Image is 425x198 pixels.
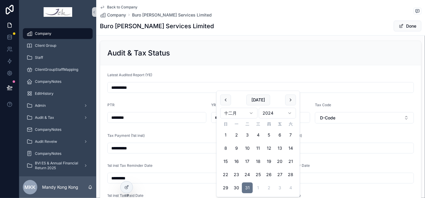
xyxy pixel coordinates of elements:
span: Audit Reveiw [35,139,57,144]
button: 2024年12月1日 星期日 [220,130,231,140]
button: 2025年1月4日 星期六 [285,182,296,193]
a: Staff [23,52,93,63]
span: Admin [35,103,46,108]
a: Audit Reveiw [23,136,93,147]
span: Latest Audited Report (YE) [107,73,152,77]
button: 2024年12月7日 星期六 [285,130,296,140]
th: 星期四 [263,121,274,127]
span: CompanyNotes [35,127,61,132]
button: [DATE] [246,94,270,105]
a: CompanyNotes [23,148,93,159]
button: 2024年12月11日 星期三 [253,143,263,154]
a: ClientGroupStaffMapping [23,64,93,75]
h1: Buro [PERSON_NAME] Services Limited [100,22,214,30]
span: EditHistory [35,91,54,96]
a: Client Group [23,40,93,51]
button: 2024年12月21日 星期六 [285,156,296,167]
span: Company [107,12,126,18]
a: Company [23,28,93,39]
button: 2024年12月23日 星期一 [231,169,242,180]
button: 2024年12月9日 星期一 [231,143,242,154]
button: 2024年12月18日 星期三 [253,156,263,167]
button: 2024年12月30日 星期一 [231,182,242,193]
span: Audit & Tax [35,115,54,120]
div: scrollable content [19,24,96,176]
button: 2024年12月15日 星期日 [220,156,231,167]
span: Tax Payment (1st inst) [107,133,145,138]
h2: Audit & Tax Status [107,48,170,58]
span: Tax Code [315,103,331,107]
p: Mandy Kong Kong [42,184,78,190]
span: Client Group [35,43,56,48]
button: 2024年12月6日 星期五 [274,130,285,140]
button: 2024年12月13日 星期五 [274,143,285,154]
th: 星期二 [242,121,253,127]
button: 2024年12月16日 星期一 [231,156,242,167]
button: Done [394,21,421,31]
button: 2024年12月19日 星期四 [263,156,274,167]
span: BVI ES & Annual Financial Return 2025 [35,161,79,170]
th: 星期六 [285,121,296,127]
button: 2025年1月3日 星期五 [274,182,285,193]
button: 2024年12月8日 星期日 [220,143,231,154]
button: 2024年12月14日 星期六 [285,143,296,154]
a: Buro [PERSON_NAME] Services Limited [132,12,212,18]
button: 2024年12月3日 星期二 [242,130,253,140]
span: PTR [107,103,115,107]
a: CompanyNotes [23,124,93,135]
button: 2025年1月1日 星期三 [253,182,263,193]
a: Back to Company [100,5,137,10]
th: 星期三 [253,121,263,127]
button: 2024年12月31日 星期二, selected [242,182,253,193]
span: 1st inst Tax Reminder Date [107,163,152,168]
span: D-Code [320,115,335,121]
a: EditHistory [23,88,93,99]
a: CompanyNotes [23,76,93,87]
table: 十二月 2024 [220,121,296,193]
img: App logo [44,7,72,17]
button: 2024年12月10日 星期二 [242,143,253,154]
button: 2025年1月2日 星期四 [263,182,274,193]
button: 2024年12月27日 星期五 [274,169,285,180]
button: Select Button [315,112,414,124]
button: 2024年12月28日 星期六 [285,169,296,180]
span: CompanyNotes [35,151,61,156]
span: YR of Assessment [211,103,242,107]
button: 2024年12月2日 星期一 [231,130,242,140]
button: 2024年12月26日 星期四 [263,169,274,180]
button: 2024年12月22日 星期日 [220,169,231,180]
a: Audit & Tax [23,112,93,123]
a: Admin [23,100,93,111]
span: ClientGroupStaffMapping [35,67,78,72]
button: 2024年12月4日 星期三 [253,130,263,140]
button: 2024年12月29日 星期日 [220,182,231,193]
button: 2024年12月20日 星期五 [274,156,285,167]
button: 2024年12月12日 星期四 [263,143,274,154]
button: 2024年12月25日 星期三 [253,169,263,180]
button: 2024年12月24日 星期二 [242,169,253,180]
span: Staff [35,55,43,60]
span: 1st inst Tax Paid Date [107,193,143,198]
span: Company [35,31,51,36]
span: Back to Company [107,5,137,10]
th: 星期五 [274,121,285,127]
th: 星期一 [231,121,242,127]
a: Company [100,12,126,18]
button: 2024年12月17日 星期二 [242,156,253,167]
button: 2024年12月5日 星期四 [263,130,274,140]
a: BVI ES & Annual Financial Return 2025 [23,160,93,171]
span: CompanyNotes [35,79,61,84]
th: 星期日 [220,121,231,127]
span: MKK [25,184,36,191]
